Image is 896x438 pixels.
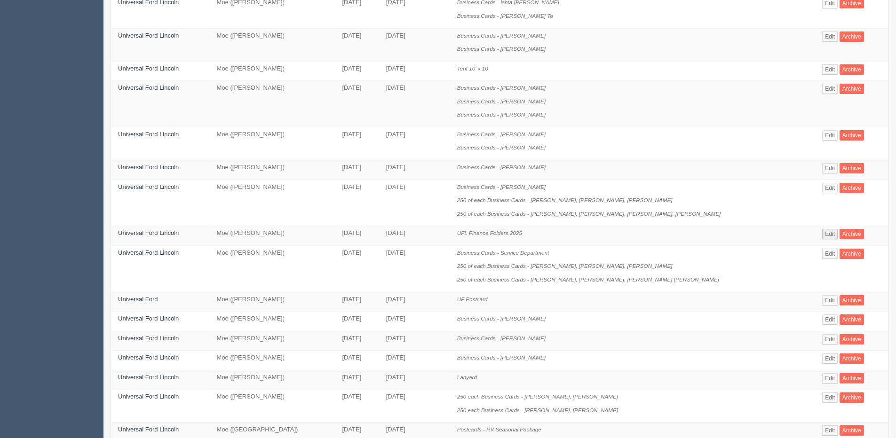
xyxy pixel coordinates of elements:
[335,28,379,61] td: [DATE]
[118,315,179,322] a: Universal Ford Lincoln
[840,130,864,141] a: Archive
[840,425,864,436] a: Archive
[335,292,379,312] td: [DATE]
[457,296,488,302] i: UF Postcard
[457,393,618,399] i: 250 each Business Cards - [PERSON_NAME], [PERSON_NAME]
[335,61,379,81] td: [DATE]
[457,263,673,269] i: 250 of each Business Cards - [PERSON_NAME], [PERSON_NAME], [PERSON_NAME]
[822,183,838,193] a: Edit
[822,295,838,305] a: Edit
[457,407,618,413] i: 250 each Business Cards - [PERSON_NAME], [PERSON_NAME]
[457,315,546,321] i: Business Cards - [PERSON_NAME]
[840,31,864,42] a: Archive
[822,64,838,75] a: Edit
[457,164,546,170] i: Business Cards - [PERSON_NAME]
[210,245,335,292] td: Moe ([PERSON_NAME])
[822,392,838,403] a: Edit
[457,13,553,19] i: Business Cards - [PERSON_NAME] To
[457,335,546,341] i: Business Cards - [PERSON_NAME]
[210,81,335,127] td: Moe ([PERSON_NAME])
[379,312,450,331] td: [DATE]
[210,370,335,390] td: Moe ([PERSON_NAME])
[210,28,335,61] td: Moe ([PERSON_NAME])
[457,211,721,217] i: 250 of each Business Cards - [PERSON_NAME], [PERSON_NAME], [PERSON_NAME], [PERSON_NAME]
[210,390,335,422] td: Moe ([PERSON_NAME])
[118,296,158,303] a: Universal Ford
[840,353,864,364] a: Archive
[840,314,864,325] a: Archive
[118,335,179,342] a: Universal Ford Lincoln
[118,32,179,39] a: Universal Ford Lincoln
[457,426,541,432] i: Postcards - RV Seasonal Package
[379,61,450,81] td: [DATE]
[457,197,673,203] i: 250 of each Business Cards - [PERSON_NAME], [PERSON_NAME], [PERSON_NAME]
[335,226,379,246] td: [DATE]
[840,163,864,173] a: Archive
[822,229,838,239] a: Edit
[822,163,838,173] a: Edit
[210,127,335,160] td: Moe ([PERSON_NAME])
[118,131,179,138] a: Universal Ford Lincoln
[210,351,335,370] td: Moe ([PERSON_NAME])
[335,370,379,390] td: [DATE]
[457,98,546,104] i: Business Cards - [PERSON_NAME]
[118,426,179,433] a: Universal Ford Lincoln
[335,180,379,226] td: [DATE]
[210,226,335,246] td: Moe ([PERSON_NAME])
[457,85,546,91] i: Business Cards - [PERSON_NAME]
[840,183,864,193] a: Archive
[379,351,450,370] td: [DATE]
[379,331,450,351] td: [DATE]
[457,354,546,360] i: Business Cards - [PERSON_NAME]
[840,229,864,239] a: Archive
[457,65,489,71] i: Tent 10' x 10'
[822,425,838,436] a: Edit
[840,84,864,94] a: Archive
[210,292,335,312] td: Moe ([PERSON_NAME])
[210,180,335,226] td: Moe ([PERSON_NAME])
[457,250,549,256] i: Business Cards - Service Department
[335,81,379,127] td: [DATE]
[379,292,450,312] td: [DATE]
[822,130,838,141] a: Edit
[840,64,864,75] a: Archive
[379,160,450,180] td: [DATE]
[379,245,450,292] td: [DATE]
[210,61,335,81] td: Moe ([PERSON_NAME])
[118,354,179,361] a: Universal Ford Lincoln
[379,127,450,160] td: [DATE]
[457,184,546,190] i: Business Cards - [PERSON_NAME]
[335,390,379,422] td: [DATE]
[379,390,450,422] td: [DATE]
[379,226,450,246] td: [DATE]
[335,160,379,180] td: [DATE]
[335,245,379,292] td: [DATE]
[822,84,838,94] a: Edit
[210,160,335,180] td: Moe ([PERSON_NAME])
[822,334,838,344] a: Edit
[335,331,379,351] td: [DATE]
[822,31,838,42] a: Edit
[118,229,179,236] a: Universal Ford Lincoln
[457,32,546,39] i: Business Cards - [PERSON_NAME]
[822,249,838,259] a: Edit
[822,373,838,383] a: Edit
[118,65,179,72] a: Universal Ford Lincoln
[379,370,450,390] td: [DATE]
[118,393,179,400] a: Universal Ford Lincoln
[335,127,379,160] td: [DATE]
[118,183,179,190] a: Universal Ford Lincoln
[118,374,179,381] a: Universal Ford Lincoln
[379,180,450,226] td: [DATE]
[822,314,838,325] a: Edit
[335,351,379,370] td: [DATE]
[457,111,546,117] i: Business Cards - [PERSON_NAME]
[840,373,864,383] a: Archive
[457,46,546,52] i: Business Cards - [PERSON_NAME]
[822,353,838,364] a: Edit
[210,331,335,351] td: Moe ([PERSON_NAME])
[335,312,379,331] td: [DATE]
[118,249,179,256] a: Universal Ford Lincoln
[379,28,450,61] td: [DATE]
[118,164,179,171] a: Universal Ford Lincoln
